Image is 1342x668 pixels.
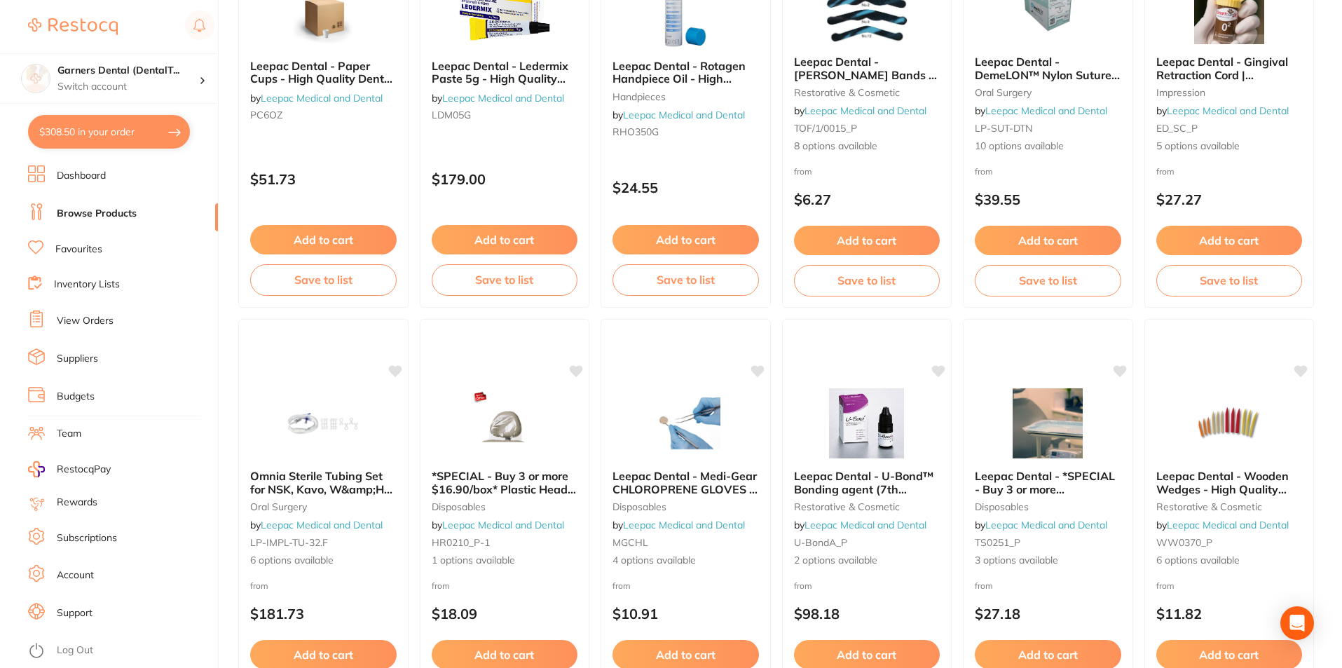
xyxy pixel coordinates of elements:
[250,59,394,99] span: Leepac Dental - Paper Cups - High Quality Dental Product
[975,139,1121,154] span: 10 options available
[612,469,758,522] span: Leepac Dental - Medi-Gear CHLOROPRENE GLOVES - High Quality Dental Product
[975,104,1107,117] span: by
[432,470,578,496] b: *SPECIAL - Buy 3 or more $16.90/box* Plastic Head Rest Cover
[821,388,912,458] img: Leepac Dental - U-Bond™ Bonding agent (7th Generation) - High Quality Dental Product
[432,554,578,568] span: 1 options available
[28,461,111,477] a: RestocqPay
[57,390,95,404] a: Budgets
[612,59,746,99] span: Leepac Dental - Rotagen Handpiece Oil - High Quality Dental Product
[975,580,993,591] span: from
[57,531,117,545] a: Subscriptions
[794,104,926,117] span: by
[975,166,993,177] span: from
[975,55,1120,107] span: Leepac Dental - DemeLON™ Nylon Sutures - High Quality Dental Product
[975,536,1020,549] span: TS0251_P
[975,606,1121,622] p: $27.18
[1156,87,1303,98] small: impression
[975,87,1121,98] small: oral surgery
[794,470,940,496] b: Leepac Dental - U-Bond™ Bonding agent (7th Generation) - High Quality Dental Product
[1156,580,1175,591] span: from
[1280,606,1314,640] div: Open Intercom Messenger
[432,536,490,549] span: HR0210_P-1
[432,501,578,512] small: disposables
[975,191,1121,207] p: $39.55
[1184,388,1275,458] img: Leepac Dental - Wooden Wedges - High Quality Dental Product
[794,191,940,207] p: $6.27
[57,314,114,328] a: View Orders
[612,60,759,86] b: Leepac Dental - Rotagen Handpiece Oil - High Quality Dental Product
[250,470,397,496] b: Omnia Sterile Tubing Set for NSK, Kavo, W&amp;H (Pack of 10)
[250,92,383,104] span: by
[250,580,268,591] span: from
[442,92,564,104] a: Leepac Medical and Dental
[250,536,328,549] span: LP-IMPL-TU-32.F
[261,519,383,531] a: Leepac Medical and Dental
[250,171,397,187] p: $51.73
[432,606,578,622] p: $18.09
[250,606,397,622] p: $181.73
[975,501,1121,512] small: disposables
[55,243,102,257] a: Favourites
[794,265,940,296] button: Save to list
[794,554,940,568] span: 2 options available
[28,18,118,35] img: Restocq Logo
[612,519,745,531] span: by
[794,139,940,154] span: 8 options available
[794,87,940,98] small: restorative & cosmetic
[432,59,568,99] span: Leepac Dental - Ledermix Paste 5g - High Quality Dental Product
[612,501,759,512] small: disposables
[250,554,397,568] span: 6 options available
[794,122,857,135] span: TOF/1/0015_P
[54,278,120,292] a: Inventory Lists
[57,207,137,221] a: Browse Products
[432,171,578,187] p: $179.00
[278,388,369,458] img: Omnia Sterile Tubing Set for NSK, Kavo, W&amp;H (Pack of 10)
[432,109,471,121] span: LDM05G
[250,469,392,509] span: Omnia Sterile Tubing Set for NSK, Kavo, W&amp;H (Pack of 10)
[1156,606,1303,622] p: $11.82
[1156,139,1303,154] span: 5 options available
[794,469,936,522] span: Leepac Dental - U-Bond™ Bonding agent (7th Generation) - High Quality Dental Product
[975,122,1032,135] span: LP-SUT-DTN
[1167,104,1289,117] a: Leepac Medical and Dental
[432,60,578,86] b: Leepac Dental - Ledermix Paste 5g - High Quality Dental Product
[1156,501,1303,512] small: restorative & cosmetic
[1002,388,1093,458] img: Leepac Dental - *SPECIAL - Buy 3 or more $27.90/box* Plastic Tray Sleeves - High Quality Dental P...
[804,519,926,531] a: Leepac Medical and Dental
[1167,519,1289,531] a: Leepac Medical and Dental
[794,55,940,81] b: Leepac Dental - Tofflemire Bands - High Quality Dental Product
[612,536,648,549] span: MGCHL
[28,640,214,662] button: Log Out
[250,519,383,531] span: by
[1156,470,1303,496] b: Leepac Dental - Wooden Wedges - High Quality Dental Product
[640,388,731,458] img: Leepac Dental - Medi-Gear CHLOROPRENE GLOVES - High Quality Dental Product
[432,92,564,104] span: by
[261,92,383,104] a: Leepac Medical and Dental
[975,265,1121,296] button: Save to list
[794,501,940,512] small: restorative & cosmetic
[250,501,397,512] small: oral surgery
[975,519,1107,531] span: by
[612,225,759,254] button: Add to cart
[794,226,940,255] button: Add to cart
[794,536,847,549] span: U-BondA_P
[985,104,1107,117] a: Leepac Medical and Dental
[975,470,1121,496] b: Leepac Dental - *SPECIAL - Buy 3 or more $27.90/box* Plastic Tray Sleeves - High Quality Dental P...
[623,109,745,121] a: Leepac Medical and Dental
[612,580,631,591] span: from
[612,264,759,295] button: Save to list
[1156,554,1303,568] span: 6 options available
[794,580,812,591] span: from
[57,64,199,78] h4: Garners Dental (DentalTown 5)
[612,179,759,196] p: $24.55
[57,606,93,620] a: Support
[975,55,1121,81] b: Leepac Dental - DemeLON™ Nylon Sutures - High Quality Dental Product
[432,580,450,591] span: from
[794,606,940,622] p: $98.18
[1156,122,1198,135] span: ED_SC_P
[1156,166,1175,177] span: from
[250,264,397,295] button: Save to list
[432,519,564,531] span: by
[985,519,1107,531] a: Leepac Medical and Dental
[57,643,93,657] a: Log Out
